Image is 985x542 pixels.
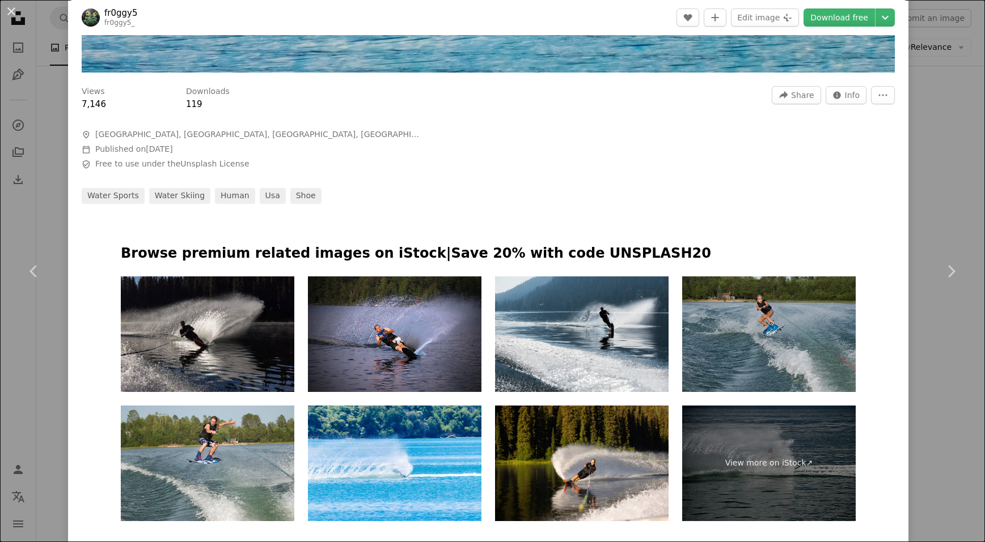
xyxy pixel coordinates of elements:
[95,159,250,170] span: Free to use under the
[104,19,135,27] a: fr0ggy5_
[82,99,106,109] span: 7,146
[186,86,230,97] h3: Downloads
[186,99,202,109] span: 119
[215,188,255,204] a: human
[95,129,422,140] span: [GEOGRAPHIC_DATA], [GEOGRAPHIC_DATA], [GEOGRAPHIC_DATA], [GEOGRAPHIC_DATA]
[876,8,895,27] button: Choose download size
[180,159,249,168] a: Unsplash License
[95,144,173,153] span: Published on
[260,188,286,204] a: usa
[104,7,137,19] a: fr0ggy5
[290,188,322,204] a: shoe
[804,8,875,27] a: Download free
[917,217,985,326] a: Next
[82,8,100,27] img: Go to fr0ggy5's profile
[495,276,669,392] img: Beautiful woman waterskiing
[826,86,867,104] button: Stats about this image
[121,245,856,263] p: Browse premium related images on iStock | Save 20% with code UNSPLASH20
[308,406,481,521] img: Water skiing on Tauranga harbour.
[772,86,821,104] button: Share this image
[121,406,294,521] img: Wakeboarding teen
[682,276,856,392] img: wakeboarding
[731,8,799,27] button: Edit image
[82,188,145,204] a: water sports
[845,87,860,104] span: Info
[704,8,726,27] button: Add to Collection
[871,86,895,104] button: More Actions
[308,276,481,392] img: Slalom Waterskiing
[677,8,699,27] button: Like
[146,144,172,153] time: August 7, 2024 at 4:49:29 PM PDT
[682,406,856,521] a: View more on iStock↗
[495,406,669,521] img: Waterskiing
[791,87,814,104] span: Share
[149,188,210,204] a: water skiing
[121,276,294,392] img: Waterskiing
[82,86,105,97] h3: Views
